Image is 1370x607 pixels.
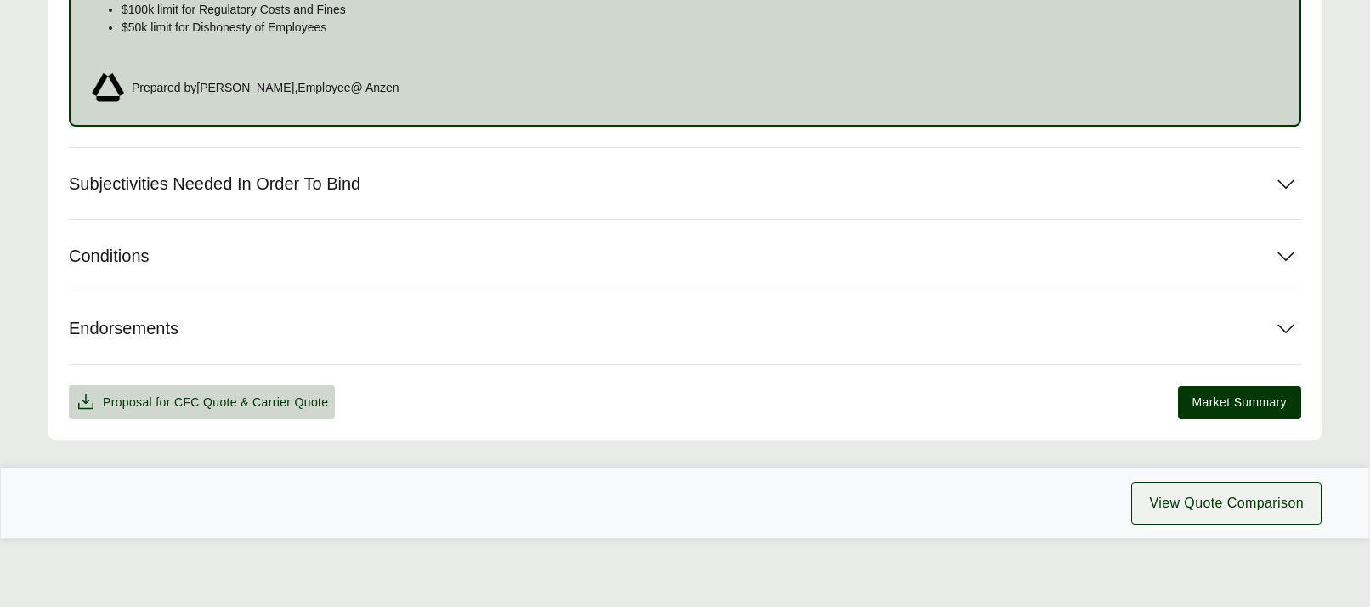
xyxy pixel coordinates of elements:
[69,292,1301,364] button: Endorsements
[122,1,1279,19] p: $100k limit for Regulatory Costs and Fines
[69,318,178,339] span: Endorsements
[69,385,335,419] button: Proposal for CFC Quote & Carrier Quote
[1149,493,1304,513] span: View Quote Comparison
[1178,386,1301,419] button: Market Summary
[1131,482,1322,525] button: View Quote Comparison
[103,394,328,411] span: Proposal for
[1192,394,1287,411] span: Market Summary
[69,220,1301,292] button: Conditions
[69,246,150,267] span: Conditions
[241,395,328,409] span: & Carrier Quote
[132,79,399,97] span: Prepared by [PERSON_NAME] , Employee @ Anzen
[69,173,360,195] span: Subjectivities Needed In Order To Bind
[122,19,1279,37] p: $50k limit for Dishonesty of Employees
[174,395,237,409] span: CFC Quote
[69,148,1301,219] button: Subjectivities Needed In Order To Bind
